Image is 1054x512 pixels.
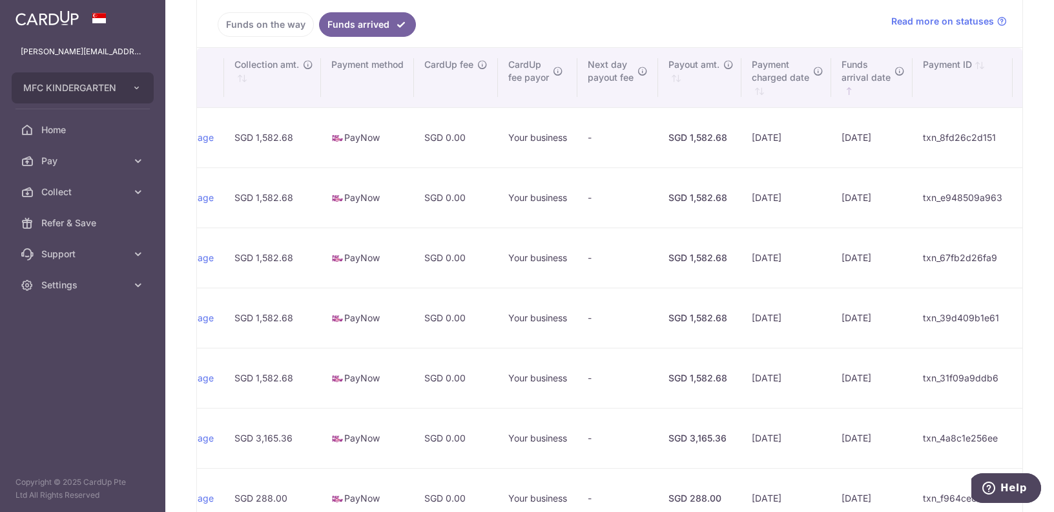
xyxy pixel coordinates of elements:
td: Your business [498,348,577,408]
button: MFC KINDERGARTEN [12,72,154,103]
span: Next day payout fee [588,58,634,84]
p: [PERSON_NAME][EMAIL_ADDRESS][DOMAIN_NAME] [21,45,145,58]
td: [DATE] [831,167,913,228]
img: paynow-md-4fe65508ce96feda548756c5ee0e473c78d4820b8ea51387c6e4ad89e58a5e61.png [331,312,344,325]
span: MFC KINDERGARTEN [23,81,119,94]
td: SGD 1,582.68 [224,167,321,228]
td: Your business [498,408,577,468]
div: SGD 1,582.68 [668,312,731,325]
td: - [577,167,658,228]
th: Paymentcharged date : activate to sort column ascending [741,48,831,107]
td: SGD 1,582.68 [224,107,321,167]
span: Funds arrival date [842,58,891,84]
td: PayNow [321,107,414,167]
img: paynow-md-4fe65508ce96feda548756c5ee0e473c78d4820b8ea51387c6e4ad89e58a5e61.png [331,432,344,445]
td: PayNow [321,167,414,228]
span: Collection amt. [234,58,299,71]
div: SGD 288.00 [668,492,731,505]
span: Home [41,123,127,136]
td: [DATE] [741,107,831,167]
td: Your business [498,228,577,288]
td: - [577,408,658,468]
div: SGD 1,582.68 [668,191,731,204]
td: SGD 3,165.36 [224,408,321,468]
td: txn_31f09a9ddb6 [913,348,1013,408]
td: txn_4a8c1e256ee [913,408,1013,468]
td: SGD 0.00 [414,107,498,167]
span: Read more on statuses [891,15,994,28]
a: Funds arrived [319,12,416,37]
span: Payment charged date [752,58,809,84]
th: CardUp fee [414,48,498,107]
span: Refer & Save [41,217,127,229]
td: SGD 1,582.68 [224,348,321,408]
span: CardUp fee payor [508,58,549,84]
td: - [577,107,658,167]
div: SGD 1,582.68 [668,372,731,385]
td: - [577,348,658,408]
td: [DATE] [741,348,831,408]
td: PayNow [321,348,414,408]
td: SGD 0.00 [414,288,498,348]
span: Pay [41,155,127,167]
span: Collect [41,186,127,198]
td: Your business [498,107,577,167]
a: Funds on the way [218,12,314,37]
th: Payment ID: activate to sort column ascending [913,48,1013,107]
td: SGD 1,582.68 [224,228,321,288]
span: CardUp fee [424,58,473,71]
th: Payout amt. : activate to sort column ascending [658,48,741,107]
td: SGD 0.00 [414,348,498,408]
td: [DATE] [831,348,913,408]
td: [DATE] [831,228,913,288]
div: SGD 1,582.68 [668,251,731,264]
td: [DATE] [831,288,913,348]
span: Help [29,9,56,21]
div: SGD 1,582.68 [668,131,731,144]
img: CardUp [15,10,79,26]
td: SGD 0.00 [414,408,498,468]
td: PayNow [321,408,414,468]
img: paynow-md-4fe65508ce96feda548756c5ee0e473c78d4820b8ea51387c6e4ad89e58a5e61.png [331,493,344,506]
th: Payment method [321,48,414,107]
td: txn_39d409b1e61 [913,288,1013,348]
td: [DATE] [831,107,913,167]
td: [DATE] [741,288,831,348]
td: - [577,288,658,348]
img: paynow-md-4fe65508ce96feda548756c5ee0e473c78d4820b8ea51387c6e4ad89e58a5e61.png [331,252,344,265]
td: txn_67fb2d26fa9 [913,228,1013,288]
td: [DATE] [831,408,913,468]
td: PayNow [321,228,414,288]
span: Support [41,248,127,261]
td: SGD 1,582.68 [224,288,321,348]
span: Settings [41,279,127,292]
a: Read more on statuses [891,15,1007,28]
td: [DATE] [741,228,831,288]
td: [DATE] [741,408,831,468]
td: txn_e948509a963 [913,167,1013,228]
iframe: Opens a widget where you can find more information [971,473,1041,506]
td: Your business [498,288,577,348]
td: SGD 0.00 [414,228,498,288]
td: SGD 0.00 [414,167,498,228]
td: [DATE] [741,167,831,228]
th: Next daypayout fee [577,48,658,107]
td: Your business [498,167,577,228]
th: Collection amt. : activate to sort column ascending [224,48,321,107]
th: CardUpfee payor [498,48,577,107]
span: Payout amt. [668,58,719,71]
th: Fundsarrival date : activate to sort column ascending [831,48,913,107]
img: paynow-md-4fe65508ce96feda548756c5ee0e473c78d4820b8ea51387c6e4ad89e58a5e61.png [331,372,344,385]
td: PayNow [321,288,414,348]
td: - [577,228,658,288]
div: SGD 3,165.36 [668,432,731,445]
img: paynow-md-4fe65508ce96feda548756c5ee0e473c78d4820b8ea51387c6e4ad89e58a5e61.png [331,132,344,145]
img: paynow-md-4fe65508ce96feda548756c5ee0e473c78d4820b8ea51387c6e4ad89e58a5e61.png [331,192,344,205]
td: txn_8fd26c2d151 [913,107,1013,167]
